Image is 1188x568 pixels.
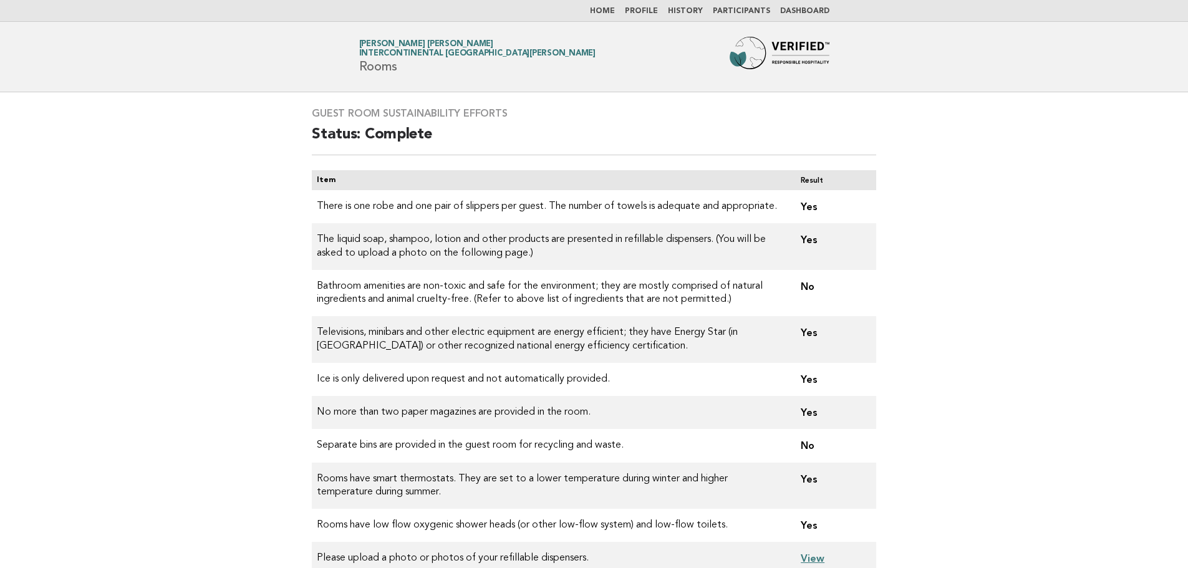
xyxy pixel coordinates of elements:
h3: Guest Room Sustainability Efforts [312,107,876,120]
td: Rooms have smart thermostats. They are set to a lower temperature during winter and higher temper... [312,463,791,509]
a: Dashboard [780,7,829,15]
td: Yes [791,396,876,429]
h1: Rooms [359,41,596,73]
th: Item [312,170,791,190]
td: No [791,429,876,462]
a: Home [590,7,615,15]
a: [PERSON_NAME] [PERSON_NAME]Intercontinental [GEOGRAPHIC_DATA][PERSON_NAME] [359,40,596,57]
a: History [668,7,703,15]
td: Separate bins are provided in the guest room for recycling and waste. [312,429,791,462]
td: Yes [791,363,876,396]
span: Intercontinental [GEOGRAPHIC_DATA][PERSON_NAME] [359,50,596,58]
td: Yes [791,463,876,509]
td: Ice is only delivered upon request and not automatically provided. [312,363,791,396]
a: Profile [625,7,658,15]
td: No more than two paper magazines are provided in the room. [312,396,791,429]
td: Rooms have low flow oxygenic shower heads (or other low-flow system) and low-flow toilets. [312,509,791,542]
td: Bathroom amenities are non-toxic and safe for the environment; they are mostly comprised of natur... [312,270,791,317]
td: Yes [791,509,876,542]
h2: Status: Complete [312,125,876,155]
td: Yes [791,190,876,223]
th: Result [791,170,876,190]
td: Yes [791,316,876,363]
td: Televisions, minibars and other electric equipment are energy efficient; they have Energy Star (i... [312,316,791,363]
td: No [791,270,876,317]
td: Yes [791,223,876,270]
img: Forbes Travel Guide [730,37,829,77]
a: Participants [713,7,770,15]
td: There is one robe and one pair of slippers per guest. The number of towels is adequate and approp... [312,190,791,223]
td: The liquid soap, shampoo, lotion and other products are presented in refillable dispensers. (You ... [312,223,791,270]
